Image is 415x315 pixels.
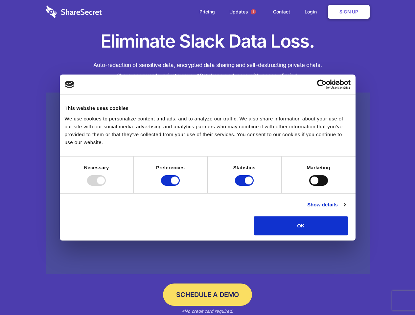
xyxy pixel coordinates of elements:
strong: Marketing [307,165,330,170]
button: OK [254,216,348,235]
a: Login [298,2,327,22]
a: Usercentrics Cookiebot - opens in a new window [293,79,351,89]
div: We use cookies to personalize content and ads, and to analyze our traffic. We also share informat... [65,115,351,146]
strong: Statistics [233,165,256,170]
a: Wistia video thumbnail [46,93,370,275]
img: logo-wordmark-white-trans-d4663122ce5f474addd5e946df7df03e33cb6a1c49d2221995e7729f52c070b2.svg [46,6,102,18]
em: *No credit card required. [182,308,233,314]
h1: Eliminate Slack Data Loss. [46,30,370,53]
h4: Auto-redaction of sensitive data, encrypted data sharing and self-destructing private chats. Shar... [46,60,370,81]
strong: Necessary [84,165,109,170]
strong: Preferences [156,165,185,170]
div: This website uses cookies [65,104,351,112]
a: Pricing [193,2,221,22]
a: Contact [266,2,297,22]
img: logo [65,81,75,88]
a: Schedule a Demo [163,283,252,306]
a: Show details [307,201,345,209]
span: 1 [251,9,256,14]
a: Sign Up [328,5,370,19]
